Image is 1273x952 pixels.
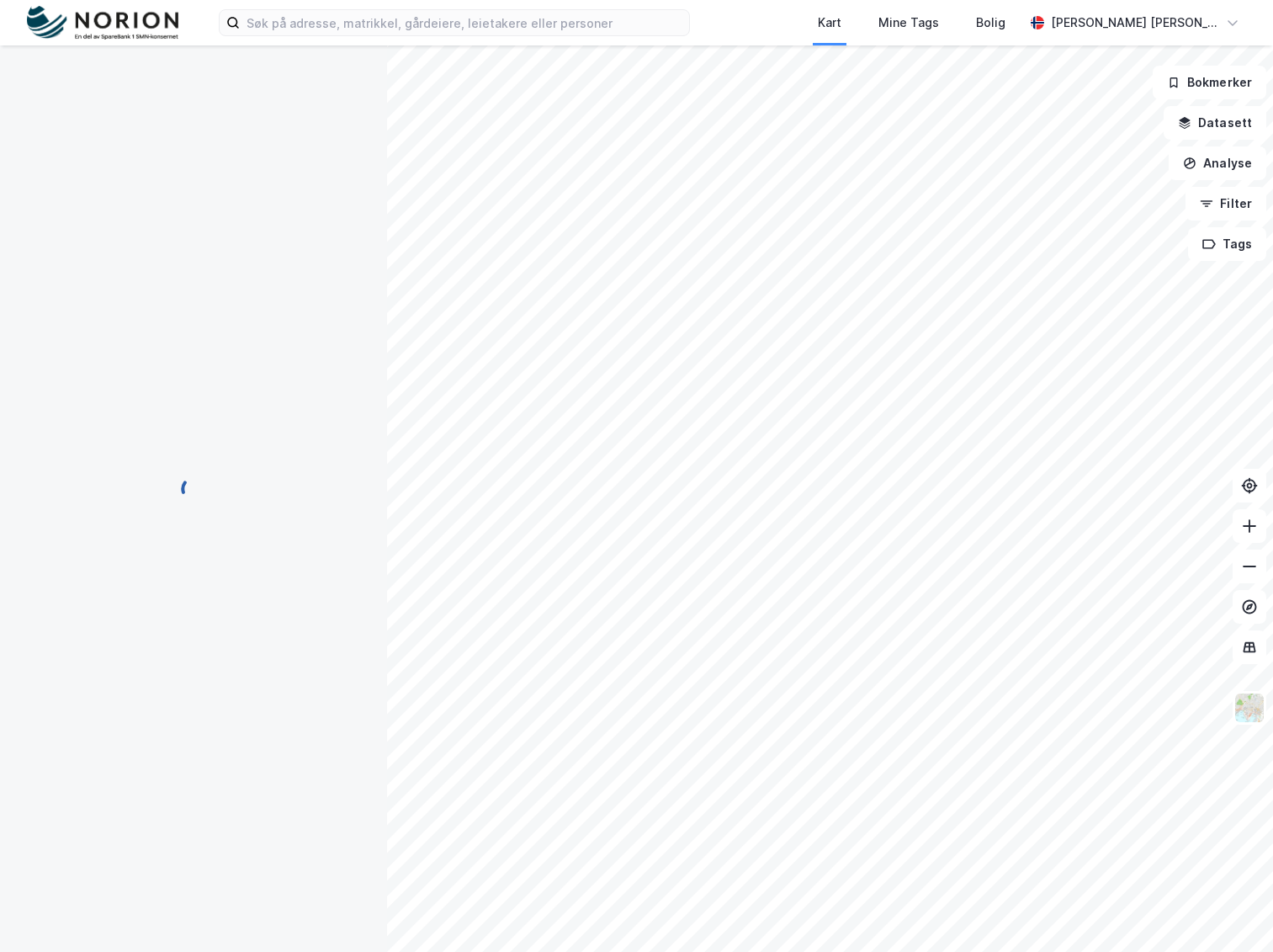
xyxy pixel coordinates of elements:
[818,13,841,33] div: Kart
[1233,692,1265,724] img: Z
[1153,66,1266,99] button: Bokmerker
[1189,871,1273,952] div: Kontrollprogram for chat
[878,13,939,33] div: Mine Tags
[1188,227,1266,261] button: Tags
[240,10,689,35] input: Søk på adresse, matrikkel, gårdeiere, leietakere eller personer
[1189,871,1273,952] iframe: Chat Widget
[180,476,207,503] img: spinner.a6d8c91a73a9ac5275cf975e30b51cfb.svg
[1185,187,1266,221] button: Filter
[27,6,178,40] img: norion-logo.80e7a08dc31c2e691866.png
[976,13,1005,33] div: Bolig
[1164,106,1266,140] button: Datasett
[1169,146,1266,180] button: Analyse
[1051,13,1219,33] div: [PERSON_NAME] [PERSON_NAME]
